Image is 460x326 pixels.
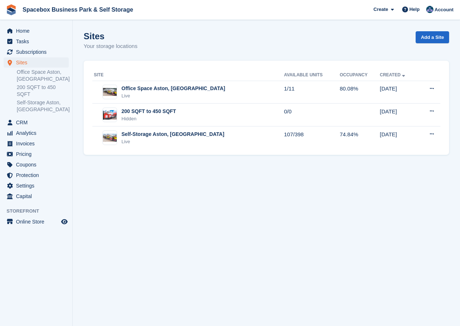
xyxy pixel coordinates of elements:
[6,4,17,15] img: stora-icon-8386f47178a22dfd0bd8f6a31ec36ba5ce8667c1dd55bd0f319d3a0aa187defe.svg
[340,69,380,81] th: Occupancy
[16,138,60,149] span: Invoices
[103,88,117,96] img: Image of Office Space Aston, Birmingham site
[340,126,380,149] td: 74.84%
[16,128,60,138] span: Analytics
[121,138,224,145] div: Live
[380,104,419,126] td: [DATE]
[16,36,60,47] span: Tasks
[84,42,137,51] p: Your storage locations
[284,104,340,126] td: 0/0
[416,31,449,43] a: Add a Site
[4,217,69,227] a: menu
[16,181,60,191] span: Settings
[426,6,433,13] img: Daud
[20,4,136,16] a: Spacebox Business Park & Self Storage
[16,217,60,227] span: Online Store
[121,85,225,92] div: Office Space Aston, [GEOGRAPHIC_DATA]
[103,134,117,142] img: Image of Self-Storage Aston, Birmingham site
[4,57,69,68] a: menu
[373,6,388,13] span: Create
[17,99,69,113] a: Self-Storage Aston, [GEOGRAPHIC_DATA]
[4,138,69,149] a: menu
[84,31,137,41] h1: Sites
[16,47,60,57] span: Subscriptions
[16,117,60,128] span: CRM
[380,81,419,104] td: [DATE]
[409,6,420,13] span: Help
[380,126,419,149] td: [DATE]
[16,191,60,201] span: Capital
[4,128,69,138] a: menu
[284,69,340,81] th: Available Units
[16,26,60,36] span: Home
[60,217,69,226] a: Preview store
[435,6,453,13] span: Account
[7,208,72,215] span: Storefront
[121,115,176,122] div: Hidden
[340,81,380,104] td: 80.08%
[4,191,69,201] a: menu
[16,149,60,159] span: Pricing
[92,69,284,81] th: Site
[17,69,69,82] a: Office Space Aston, [GEOGRAPHIC_DATA]
[103,110,117,120] img: Image of 200 SQFT to 450 SQFT site
[4,117,69,128] a: menu
[121,130,224,138] div: Self-Storage Aston, [GEOGRAPHIC_DATA]
[4,47,69,57] a: menu
[380,72,407,77] a: Created
[284,126,340,149] td: 107/398
[16,160,60,170] span: Coupons
[17,84,69,98] a: 200 SQFT to 450 SQFT
[4,36,69,47] a: menu
[284,81,340,104] td: 1/11
[16,170,60,180] span: Protection
[4,181,69,191] a: menu
[4,149,69,159] a: menu
[121,108,176,115] div: 200 SQFT to 450 SQFT
[16,57,60,68] span: Sites
[4,160,69,170] a: menu
[4,170,69,180] a: menu
[121,92,225,100] div: Live
[4,26,69,36] a: menu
